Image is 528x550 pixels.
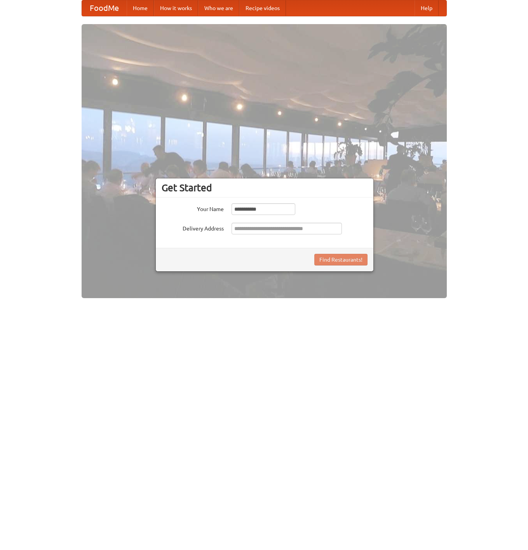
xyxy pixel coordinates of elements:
[239,0,286,16] a: Recipe videos
[162,223,224,232] label: Delivery Address
[415,0,439,16] a: Help
[127,0,154,16] a: Home
[314,254,368,265] button: Find Restaurants!
[162,203,224,213] label: Your Name
[162,182,368,194] h3: Get Started
[82,0,127,16] a: FoodMe
[198,0,239,16] a: Who we are
[154,0,198,16] a: How it works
